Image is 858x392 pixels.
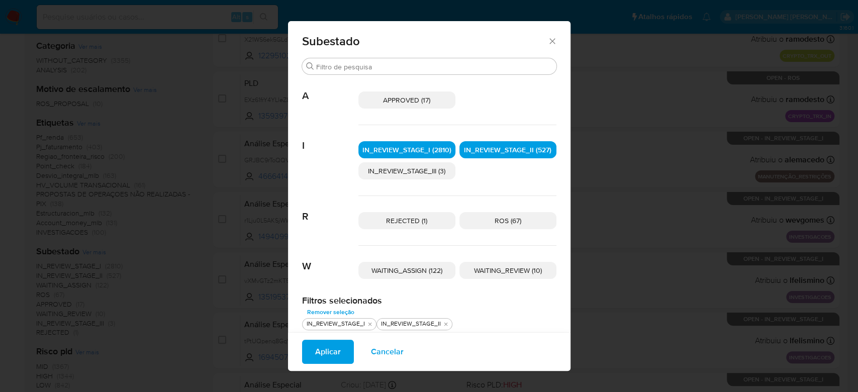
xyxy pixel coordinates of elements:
span: IN_REVIEW_STAGE_III (3) [368,166,445,176]
div: REJECTED (1) [358,212,455,229]
div: IN_REVIEW_STAGE_I (2810) [358,141,455,158]
div: IN_REVIEW_STAGE_I [305,320,367,328]
span: APPROVED (17) [383,95,430,105]
div: ROS (67) [459,212,556,229]
div: IN_REVIEW_STAGE_II (527) [459,141,556,158]
span: I [302,125,358,152]
span: Cancelar [371,341,404,363]
span: Subestado [302,35,548,47]
input: Filtro de pesquisa [316,62,552,71]
button: quitar IN_REVIEW_STAGE_I [366,320,374,328]
button: Buscar [306,62,314,70]
span: ROS (67) [495,216,521,226]
span: R [302,196,358,223]
span: WAITING_ASSIGN (122) [371,265,442,275]
button: Remover seleção [302,306,359,318]
span: WAITING_REVIEW (10) [474,265,542,275]
span: Aplicar [315,341,341,363]
div: APPROVED (17) [358,91,455,109]
div: IN_REVIEW_STAGE_II [379,320,443,328]
span: W [302,246,358,273]
div: WAITING_REVIEW (10) [459,262,556,279]
span: A [302,75,358,103]
span: REJECTED (1) [386,216,427,226]
button: quitar IN_REVIEW_STAGE_II [442,320,450,328]
span: IN_REVIEW_STAGE_II (527) [464,145,551,155]
span: Remover seleção [307,307,354,317]
button: Fechar [547,36,556,45]
h2: Filtros selecionados [302,295,556,306]
div: IN_REVIEW_STAGE_III (3) [358,162,455,179]
div: WAITING_ASSIGN (122) [358,262,455,279]
button: Cancelar [358,340,417,364]
button: Aplicar [302,340,354,364]
span: IN_REVIEW_STAGE_I (2810) [362,145,451,155]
